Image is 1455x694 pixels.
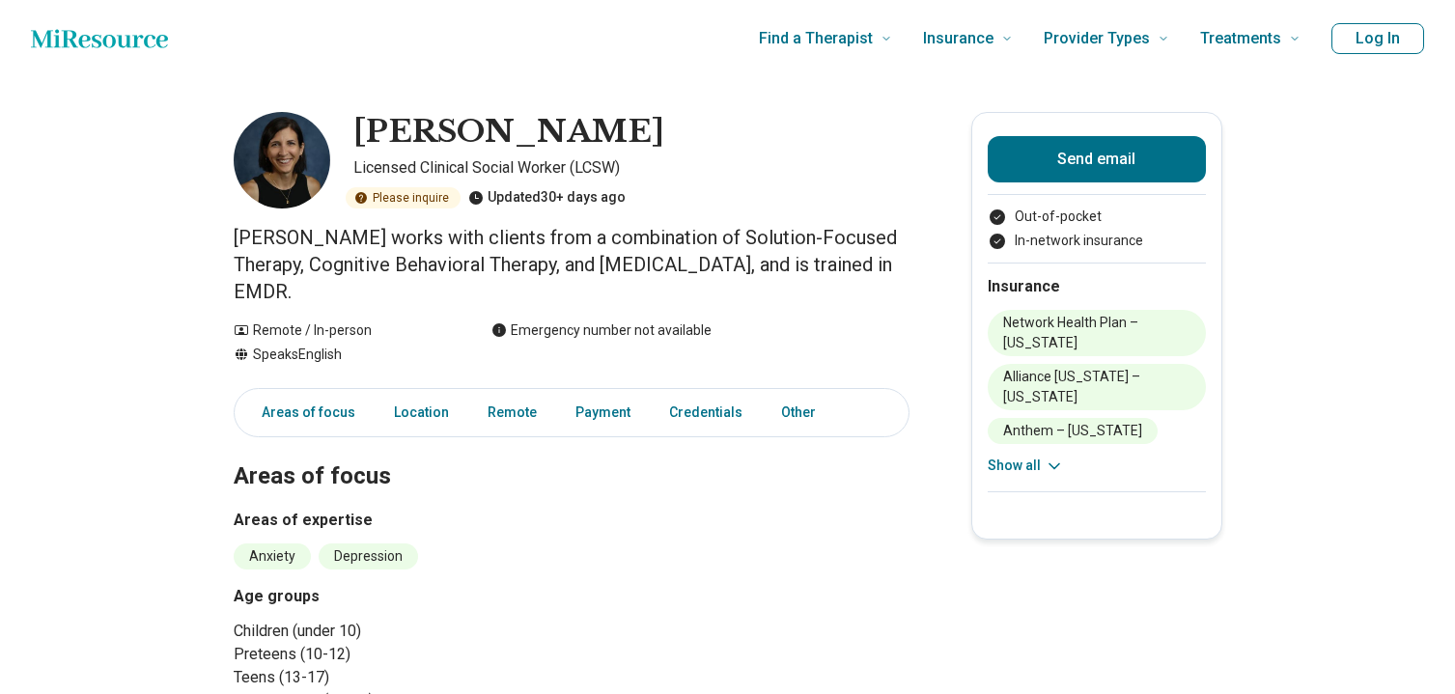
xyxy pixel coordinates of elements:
[988,207,1206,227] li: Out-of-pocket
[1044,25,1150,52] span: Provider Types
[234,620,564,643] li: Children (under 10)
[234,345,453,365] div: Speaks English
[988,310,1206,356] li: Network Health Plan – [US_STATE]
[31,19,168,58] a: Home page
[1331,23,1424,54] button: Log In
[234,224,909,305] p: [PERSON_NAME] works with clients from a combination of Solution-Focused Therapy, Cognitive Behavi...
[353,112,664,153] h1: [PERSON_NAME]
[988,207,1206,251] ul: Payment options
[923,25,993,52] span: Insurance
[346,187,461,208] div: Please inquire
[234,112,330,208] img: Laura Wilkinson, Licensed Clinical Social Worker (LCSW)
[988,456,1064,476] button: Show all
[353,156,909,180] p: Licensed Clinical Social Worker (LCSW)
[564,393,642,432] a: Payment
[1200,25,1281,52] span: Treatments
[234,509,909,532] h3: Areas of expertise
[988,136,1206,182] button: Send email
[468,187,626,208] div: Updated 30+ days ago
[234,543,311,569] li: Anxiety
[988,275,1206,298] h2: Insurance
[382,393,461,432] a: Location
[988,364,1206,410] li: Alliance [US_STATE] – [US_STATE]
[319,543,418,569] li: Depression
[238,393,367,432] a: Areas of focus
[234,414,909,493] h2: Areas of focus
[234,643,564,666] li: Preteens (10-12)
[769,393,839,432] a: Other
[234,666,564,689] li: Teens (13-17)
[491,320,712,341] div: Emergency number not available
[759,25,873,52] span: Find a Therapist
[234,585,564,608] h3: Age groups
[476,393,548,432] a: Remote
[988,418,1158,444] li: Anthem – [US_STATE]
[988,231,1206,251] li: In-network insurance
[658,393,754,432] a: Credentials
[234,320,453,341] div: Remote / In-person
